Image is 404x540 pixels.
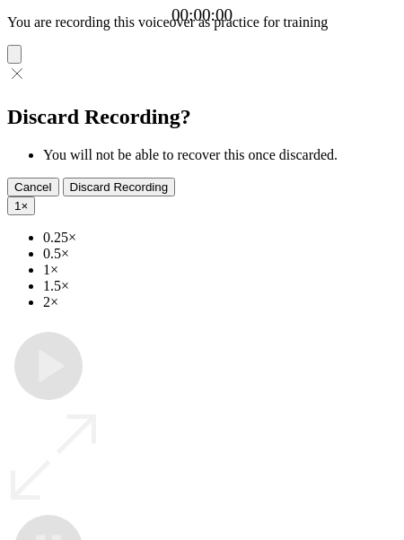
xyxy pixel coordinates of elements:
button: Discard Recording [63,178,176,196]
span: 1 [14,199,21,213]
li: 1× [43,262,397,278]
li: 0.25× [43,230,397,246]
button: Cancel [7,178,59,196]
li: 2× [43,294,397,310]
li: 1.5× [43,278,397,294]
p: You are recording this voiceover as practice for training [7,14,397,30]
button: 1× [7,196,35,215]
li: 0.5× [43,246,397,262]
a: 00:00:00 [171,5,233,25]
h2: Discard Recording? [7,105,397,129]
li: You will not be able to recover this once discarded. [43,147,397,163]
